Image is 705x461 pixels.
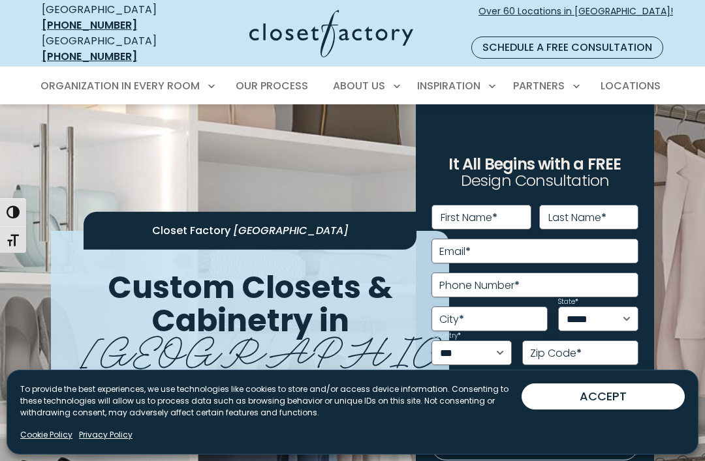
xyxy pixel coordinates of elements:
[558,299,578,305] label: State
[79,429,133,441] a: Privacy Policy
[42,2,184,33] div: [GEOGRAPHIC_DATA]
[108,265,393,342] span: Custom Closets & Cabinetry in
[461,170,610,192] span: Design Consultation
[31,68,674,104] nav: Primary Menu
[513,78,565,93] span: Partners
[522,383,685,409] button: ACCEPT
[471,37,663,59] a: Schedule a Free Consultation
[478,5,673,32] span: Over 60 Locations in [GEOGRAPHIC_DATA]!
[42,18,137,33] a: [PHONE_NUMBER]
[548,213,606,223] label: Last Name
[439,246,471,257] label: Email
[448,153,621,175] span: It All Begins with a FREE
[439,314,464,325] label: City
[20,429,72,441] a: Cookie Policy
[42,49,137,64] a: [PHONE_NUMBER]
[152,223,230,238] span: Closet Factory
[439,280,520,291] label: Phone Number
[233,223,349,238] span: [GEOGRAPHIC_DATA]
[236,78,308,93] span: Our Process
[333,78,385,93] span: About Us
[249,10,413,57] img: Closet Factory Logo
[417,78,480,93] span: Inspiration
[20,383,522,419] p: To provide the best experiences, we use technologies like cookies to store and/or access device i...
[441,213,497,223] label: First Name
[42,33,184,65] div: [GEOGRAPHIC_DATA]
[530,348,582,359] label: Zip Code
[40,78,200,93] span: Organization in Every Room
[431,333,461,339] label: Country
[81,318,631,376] span: [GEOGRAPHIC_DATA]
[601,78,661,93] span: Locations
